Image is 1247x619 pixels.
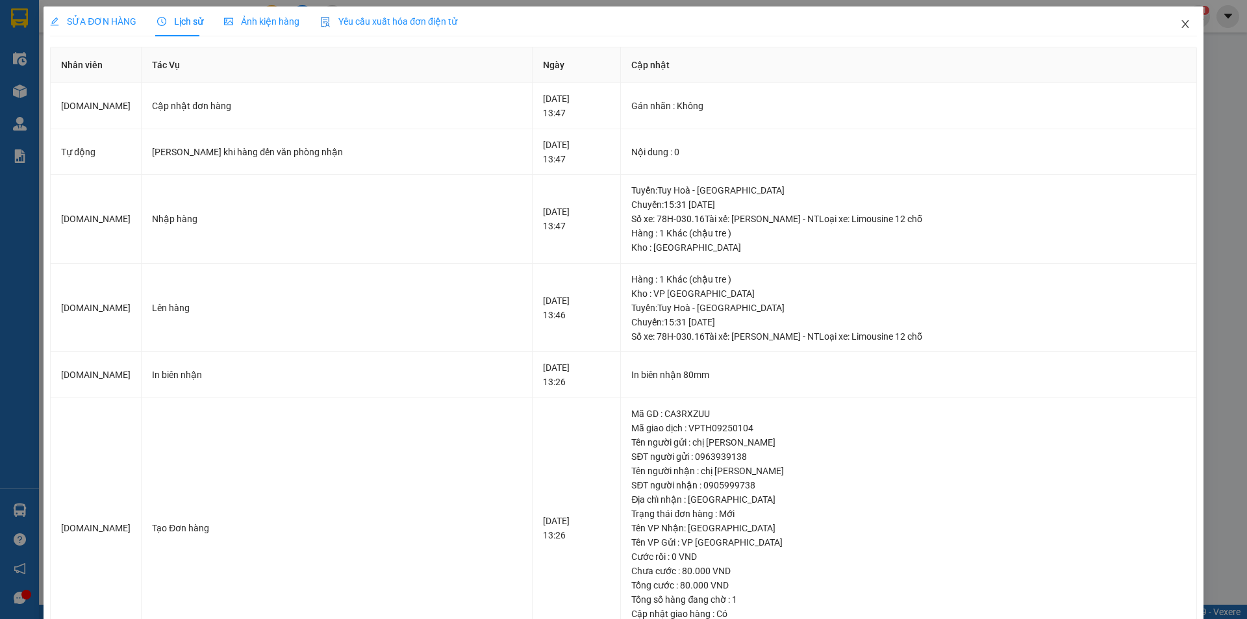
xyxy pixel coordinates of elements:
[631,535,1185,550] div: Tên VP Gửi : VP [GEOGRAPHIC_DATA]
[224,16,299,27] span: Ảnh kiện hàng
[152,301,522,315] div: Lên hàng
[631,286,1185,301] div: Kho : VP [GEOGRAPHIC_DATA]
[631,478,1185,492] div: SĐT người nhận : 0905999738
[142,47,533,83] th: Tác Vụ
[152,521,522,535] div: Tạo Đơn hàng
[631,421,1185,435] div: Mã giao dịch : VPTH09250104
[631,492,1185,507] div: Địa chỉ nhận : [GEOGRAPHIC_DATA]
[543,205,610,233] div: [DATE] 13:47
[1167,6,1203,43] button: Close
[631,368,1185,382] div: In biên nhận 80mm
[631,507,1185,521] div: Trạng thái đơn hàng : Mới
[631,592,1185,607] div: Tổng số hàng đang chờ : 1
[631,240,1185,255] div: Kho : [GEOGRAPHIC_DATA]
[543,294,610,322] div: [DATE] 13:46
[320,17,331,27] img: icon
[631,226,1185,240] div: Hàng : 1 Khác (chậu tre )
[157,17,166,26] span: clock-circle
[50,16,136,27] span: SỬA ĐƠN HÀNG
[631,550,1185,564] div: Cước rồi : 0 VND
[543,92,610,120] div: [DATE] 13:47
[152,99,522,113] div: Cập nhật đơn hàng
[631,578,1185,592] div: Tổng cước : 80.000 VND
[631,183,1185,226] div: Tuyến : Tuy Hoà - [GEOGRAPHIC_DATA] Chuyến: 15:31 [DATE] Số xe: 78H-030.16 Tài xế: [PERSON_NAME] ...
[631,145,1185,159] div: Nội dung : 0
[533,47,621,83] th: Ngày
[621,47,1196,83] th: Cập nhật
[631,99,1185,113] div: Gán nhãn : Không
[152,212,522,226] div: Nhập hàng
[631,301,1185,344] div: Tuyến : Tuy Hoà - [GEOGRAPHIC_DATA] Chuyến: 15:31 [DATE] Số xe: 78H-030.16 Tài xế: [PERSON_NAME] ...
[320,16,457,27] span: Yêu cầu xuất hóa đơn điện tử
[631,435,1185,449] div: Tên người gửi : chị [PERSON_NAME]
[631,521,1185,535] div: Tên VP Nhận: [GEOGRAPHIC_DATA]
[543,138,610,166] div: [DATE] 13:47
[224,17,233,26] span: picture
[1180,19,1190,29] span: close
[51,352,142,398] td: [DOMAIN_NAME]
[51,83,142,129] td: [DOMAIN_NAME]
[50,17,59,26] span: edit
[543,360,610,389] div: [DATE] 13:26
[631,449,1185,464] div: SĐT người gửi : 0963939138
[631,464,1185,478] div: Tên người nhận : chị [PERSON_NAME]
[51,47,142,83] th: Nhân viên
[152,368,522,382] div: In biên nhận
[631,407,1185,421] div: Mã GD : CA3RXZUU
[51,264,142,353] td: [DOMAIN_NAME]
[631,272,1185,286] div: Hàng : 1 Khác (chậu tre )
[157,16,203,27] span: Lịch sử
[51,129,142,175] td: Tự động
[631,564,1185,578] div: Chưa cước : 80.000 VND
[152,145,522,159] div: [PERSON_NAME] khi hàng đến văn phòng nhận
[51,175,142,264] td: [DOMAIN_NAME]
[543,514,610,542] div: [DATE] 13:26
